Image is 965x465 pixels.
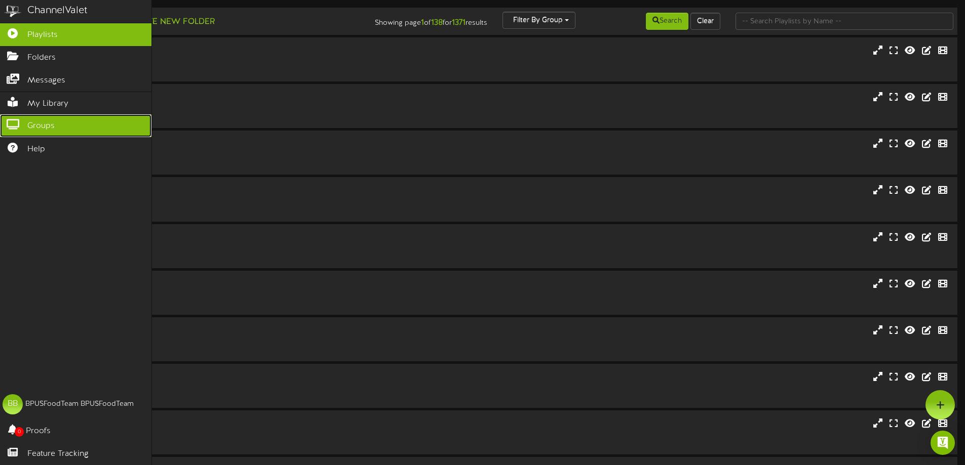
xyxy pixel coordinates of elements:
[41,438,410,447] div: # 10157
[690,13,720,30] button: Clear
[41,65,410,74] div: # 16070
[27,448,89,460] span: Feature Tracking
[41,430,410,438] div: IDC PRO ( 12:5 )
[431,18,443,27] strong: 138
[41,392,410,400] div: # 9988
[41,278,410,290] div: ampm 42092 Unit 1
[41,232,410,243] div: Allerton unit 1
[41,185,410,196] div: 7193 unit 2
[646,13,688,30] button: Search
[27,144,45,155] span: Help
[41,289,410,298] div: IDC PRO ( 12:5 )
[41,138,410,150] div: 7193 unit 1
[27,52,56,64] span: Folders
[41,383,410,392] div: IDC PRO ( 12:5 )
[41,45,410,57] div: 7170 unit 1
[26,426,51,437] span: Proofs
[340,12,495,29] div: Showing page of for results
[41,112,410,120] div: # 16071
[41,205,410,214] div: # 15949
[41,251,410,260] div: # 9878
[41,103,410,112] div: IDC PRO ( 12:5 )
[41,196,410,205] div: IDC PRO ( 12:5 )
[736,13,953,30] input: -- Search Playlists by Name --
[41,150,410,158] div: IDC PRO ( 12:5 )
[503,12,575,29] button: Filter By Group
[41,371,410,383] div: AMPM Corp RHS
[421,18,424,27] strong: 1
[41,299,410,307] div: # 15408
[3,394,23,414] div: BB
[41,345,410,354] div: # 9989
[15,427,24,437] span: 0
[117,16,218,28] button: Create New Folder
[41,418,410,430] div: [US_STATE] 42331 Unit 1
[27,4,88,18] div: ChannelValet
[41,158,410,167] div: # 15948
[27,120,55,132] span: Groups
[41,336,410,345] div: IDC PRO ( 12:5 )
[41,57,410,65] div: IDC PRO ( 12:5 )
[25,399,134,409] div: BPUSFoodTeam BPUSFoodTeam
[27,98,68,110] span: My Library
[27,29,58,41] span: Playlists
[41,243,410,251] div: IDC PRO ( 12:5 )
[27,75,65,87] span: Messages
[41,92,410,103] div: 7170 unit 2
[931,431,955,455] div: Open Intercom Messenger
[41,325,410,336] div: AMPM Corp LHS
[452,18,466,27] strong: 1371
